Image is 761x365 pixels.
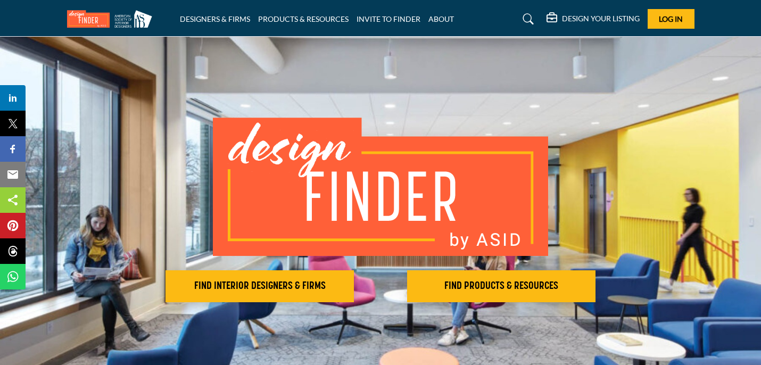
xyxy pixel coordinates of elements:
h2: FIND INTERIOR DESIGNERS & FIRMS [169,280,351,293]
a: INVITE TO FINDER [357,14,420,23]
a: ABOUT [428,14,454,23]
span: Log In [659,14,683,23]
div: DESIGN YOUR LISTING [547,13,640,26]
button: FIND PRODUCTS & RESOURCES [407,270,595,302]
a: PRODUCTS & RESOURCES [258,14,349,23]
img: image [213,118,548,256]
a: Search [512,11,541,28]
h2: FIND PRODUCTS & RESOURCES [410,280,592,293]
h5: DESIGN YOUR LISTING [562,14,640,23]
img: Site Logo [67,10,158,28]
a: DESIGNERS & FIRMS [180,14,250,23]
button: Log In [648,9,694,29]
button: FIND INTERIOR DESIGNERS & FIRMS [166,270,354,302]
